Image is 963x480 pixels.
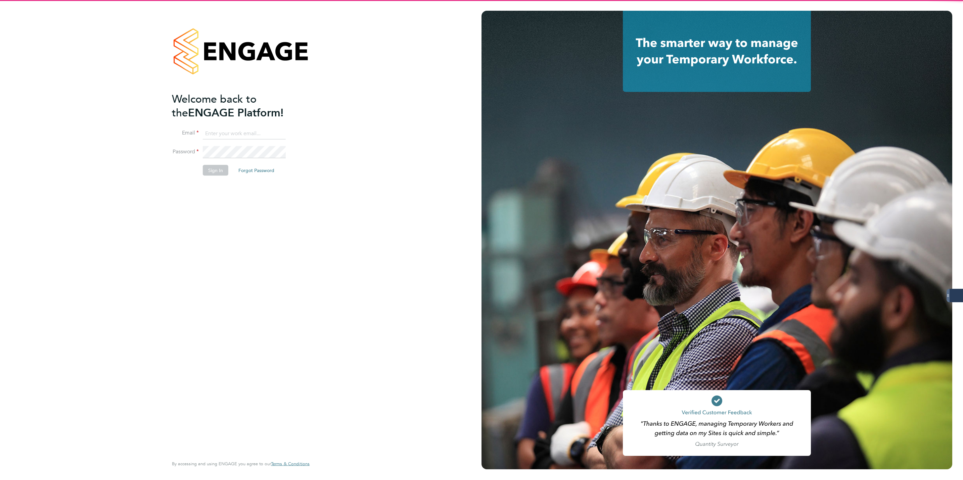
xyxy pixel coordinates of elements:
[271,461,310,467] a: Terms & Conditions
[203,165,228,176] button: Sign In
[172,461,310,467] span: By accessing and using ENGAGE you agree to our
[172,92,257,119] span: Welcome back to the
[172,129,199,137] label: Email
[203,127,286,140] input: Enter your work email...
[172,92,303,119] h2: ENGAGE Platform!
[172,148,199,155] label: Password
[233,165,280,176] button: Forgot Password
[271,461,310,467] span: Terms & Conditions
